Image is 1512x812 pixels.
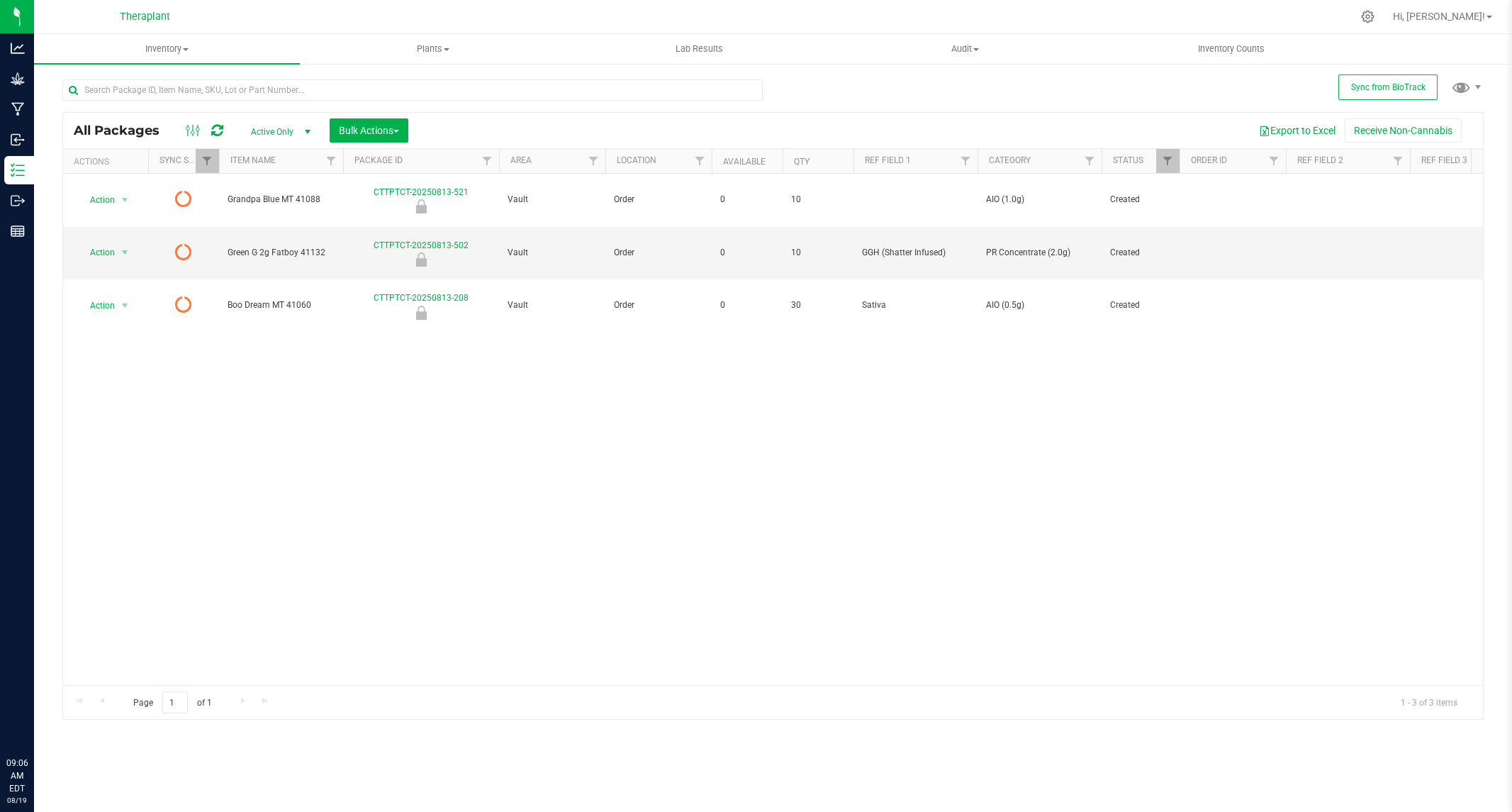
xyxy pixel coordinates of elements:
span: Lab Results [656,43,742,55]
span: Action [77,243,116,262]
a: Package ID [354,155,403,165]
span: All Packages [74,123,174,138]
a: Inventory Counts [1098,34,1364,64]
a: Filter [320,149,343,173]
a: Filter [1078,149,1102,173]
div: Audit [341,199,501,213]
span: Order [614,299,703,312]
span: AIO (0.5g) [986,299,1093,312]
span: 30 [791,299,845,312]
span: Audit [833,43,1097,55]
span: Plants [301,43,565,55]
span: select [116,296,134,316]
span: 0 [720,246,774,260]
button: Bulk Actions [330,118,408,143]
span: PR Concentrate (2.0g) [986,246,1093,260]
a: Ref Field 3 [1421,155,1467,165]
span: Green G 2g Fatboy 41132 [228,246,335,260]
inline-svg: Reports [11,224,25,238]
span: Pending Sync [175,243,192,262]
span: Inventory [34,43,300,55]
a: Item Name [230,155,276,165]
span: 10 [791,246,845,260]
a: Order Id [1191,155,1227,165]
inline-svg: Analytics [11,41,25,55]
span: Inventory Counts [1179,43,1284,55]
div: Audit [341,252,501,267]
span: Created [1110,299,1171,312]
a: Filter [688,149,712,173]
button: Receive Non-Cannabis [1345,118,1462,143]
span: Action [77,190,116,210]
span: Vault [508,246,597,260]
a: Filter [582,149,605,173]
a: Filter [476,149,499,173]
a: Status [1113,155,1143,165]
span: Sync from BioTrack [1351,82,1426,92]
a: CTTPTCT-20250813-502 [374,240,469,250]
a: Filter [1156,149,1180,173]
inline-svg: Inventory [11,163,25,177]
p: 09:06 AM EDT [6,757,28,795]
inline-svg: Manufacturing [11,102,25,116]
span: select [116,190,134,210]
a: Available [723,157,766,167]
span: Sativa [862,299,969,312]
a: Lab Results [566,34,832,64]
inline-svg: Inbound [11,133,25,147]
span: Grandpa Blue MT 41088 [228,193,335,206]
p: 08/19 [6,795,28,806]
span: 10 [791,193,845,206]
div: Actions [74,157,142,167]
span: Action [77,296,116,316]
span: 0 [720,193,774,206]
a: Plants [300,34,566,64]
a: Filter [954,149,978,173]
a: Category [989,155,1031,165]
inline-svg: Grow [11,72,25,86]
span: Theraplant [120,11,170,23]
span: 0 [720,299,774,312]
a: Qty [794,157,810,167]
a: Ref Field 2 [1297,155,1343,165]
div: Quarantine Lock [341,306,501,320]
iframe: Resource center [14,699,57,741]
a: Location [617,155,656,165]
input: 1 [162,691,188,713]
div: Manage settings [1359,10,1377,23]
span: Created [1110,193,1171,206]
span: Order [614,193,703,206]
span: Page of 1 [121,691,223,713]
span: select [116,243,134,262]
span: Created [1110,246,1171,260]
a: Filter [1262,149,1286,173]
span: Vault [508,299,597,312]
button: Sync from BioTrack [1338,74,1438,100]
a: Audit [832,34,1098,64]
span: GGH (Shatter Infused) [862,246,969,260]
a: Filter [1387,149,1410,173]
inline-svg: Outbound [11,194,25,208]
a: Area [510,155,532,165]
a: Ref Field 1 [865,155,911,165]
span: 1 - 3 of 3 items [1389,691,1469,713]
a: Inventory [34,34,300,64]
span: Pending Sync [175,189,192,209]
a: CTTPTCT-20250813-208 [374,293,469,303]
span: Hi, [PERSON_NAME]! [1393,11,1485,22]
button: Export to Excel [1250,118,1345,143]
span: Vault [508,193,597,206]
a: Sync Status [159,155,214,165]
input: Search Package ID, Item Name, SKU, Lot or Part Number... [62,79,763,101]
span: Pending Sync [175,295,192,315]
span: Boo Dream MT 41060 [228,299,335,312]
span: Order [614,246,703,260]
a: CTTPTCT-20250813-521 [374,187,469,197]
a: Filter [196,149,219,173]
span: AIO (1.0g) [986,193,1093,206]
span: Bulk Actions [339,125,399,136]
